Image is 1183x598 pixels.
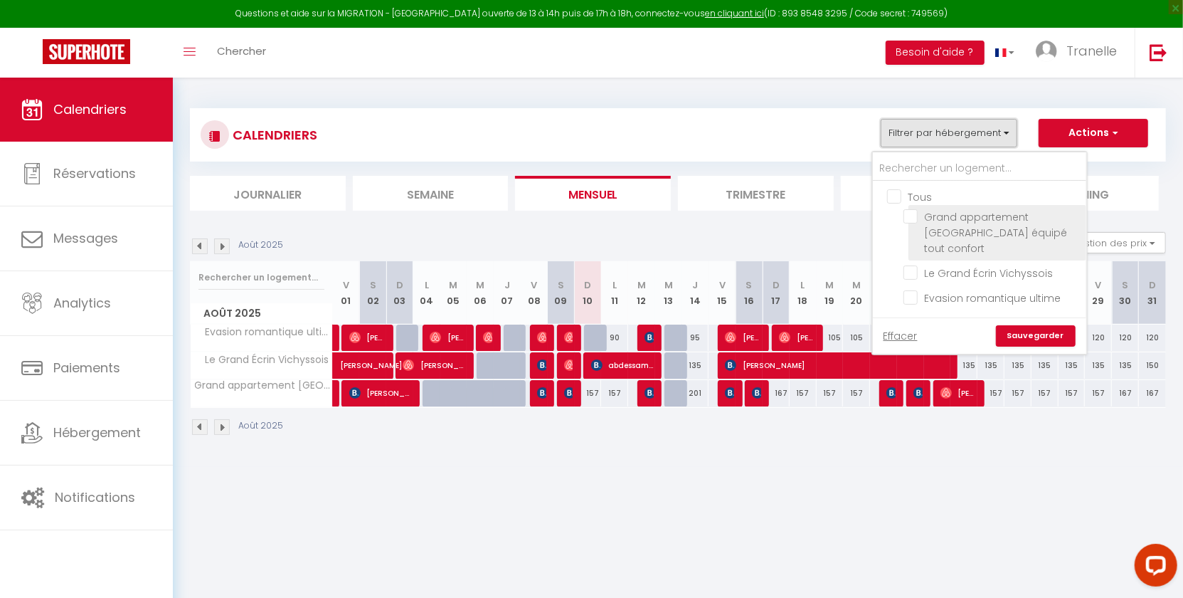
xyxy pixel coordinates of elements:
[450,278,458,292] abbr: M
[977,380,1004,406] div: 157
[564,352,573,379] span: [PERSON_NAME]
[53,424,141,441] span: Hébergement
[564,379,573,406] span: [PERSON_NAME]
[193,325,335,340] span: Evasion romantique ultime
[198,265,324,290] input: Rechercher un logement...
[53,164,136,182] span: Réservations
[229,119,317,151] h3: CALENDRIERS
[801,278,805,292] abbr: L
[1059,352,1086,379] div: 135
[779,324,815,351] span: [PERSON_NAME]
[575,261,602,325] th: 10
[333,380,340,407] a: [PERSON_NAME]
[925,210,1068,256] span: Grand appartement [GEOGRAPHIC_DATA] équipé tout confort
[55,488,135,506] span: Notifications
[1059,380,1086,406] div: 157
[940,379,977,406] span: [PERSON_NAME]
[193,352,333,368] span: Le Grand Écrin Vichyssois
[191,303,332,324] span: Août 2025
[996,325,1076,347] a: Sauvegarder
[238,238,283,252] p: Août 2025
[494,261,521,325] th: 07
[682,352,709,379] div: 135
[53,294,111,312] span: Analytics
[1004,380,1031,406] div: 157
[655,261,682,325] th: 13
[1139,352,1166,379] div: 150
[504,278,510,292] abbr: J
[817,325,844,351] div: 105
[1085,352,1112,379] div: 135
[575,380,602,406] div: 157
[644,379,654,406] span: [PERSON_NAME]
[537,352,546,379] span: [PERSON_NAME]
[1025,28,1135,78] a: ... Tranelle
[1085,380,1112,406] div: 157
[531,278,537,292] abbr: V
[881,119,1017,147] button: Filtrer par hébergement
[628,261,655,325] th: 12
[349,379,413,406] span: [PERSON_NAME]
[1139,261,1166,325] th: 31
[763,261,790,325] th: 17
[1066,42,1117,60] span: Tranelle
[1149,278,1156,292] abbr: D
[1112,325,1139,351] div: 120
[843,380,870,406] div: 157
[1031,380,1059,406] div: 157
[871,151,1088,355] div: Filtrer par hébergement
[950,352,977,379] div: 135
[601,261,628,325] th: 11
[725,379,734,406] span: [PERSON_NAME]
[1150,43,1167,61] img: logout
[425,278,429,292] abbr: L
[340,345,405,372] span: [PERSON_NAME]
[913,379,923,406] span: [PERSON_NAME]
[1123,538,1183,598] iframe: LiveChat chat widget
[430,324,466,351] span: [PERSON_NAME]
[483,324,492,351] span: [PERSON_NAME]
[1112,380,1139,406] div: 167
[746,278,753,292] abbr: S
[1112,261,1139,325] th: 30
[705,7,764,19] a: en cliquant ici
[359,261,386,325] th: 02
[217,43,266,58] span: Chercher
[873,156,1086,182] input: Rechercher un logement...
[693,278,699,292] abbr: J
[403,352,466,379] span: [PERSON_NAME]
[396,278,403,292] abbr: D
[238,419,283,433] p: Août 2025
[682,325,709,351] div: 95
[386,261,413,325] th: 03
[206,28,277,78] a: Chercher
[537,379,546,406] span: [DEMOGRAPHIC_DATA][PERSON_NAME]
[763,380,790,406] div: 167
[886,41,985,65] button: Besoin d'aide ?
[53,229,118,247] span: Messages
[591,352,654,379] span: abdessamed [PERSON_NAME]
[709,261,736,325] th: 15
[343,278,349,292] abbr: V
[548,261,575,325] th: 09
[558,278,564,292] abbr: S
[537,324,546,351] span: [PERSON_NAME]
[190,176,346,211] li: Journalier
[1085,325,1112,351] div: 120
[467,261,494,325] th: 06
[790,380,817,406] div: 157
[193,380,335,391] span: Grand appartement [GEOGRAPHIC_DATA] équipé tout confort
[1112,352,1139,379] div: 135
[725,352,950,379] span: [PERSON_NAME]
[413,261,440,325] th: 04
[736,261,763,325] th: 16
[1139,380,1166,406] div: 167
[884,328,918,344] a: Effacer
[564,324,573,351] span: [PERSON_NAME]
[440,261,467,325] th: 05
[43,39,130,64] img: Super Booking
[476,278,484,292] abbr: M
[886,379,896,406] span: [PERSON_NAME] Le Mentec
[612,278,617,292] abbr: L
